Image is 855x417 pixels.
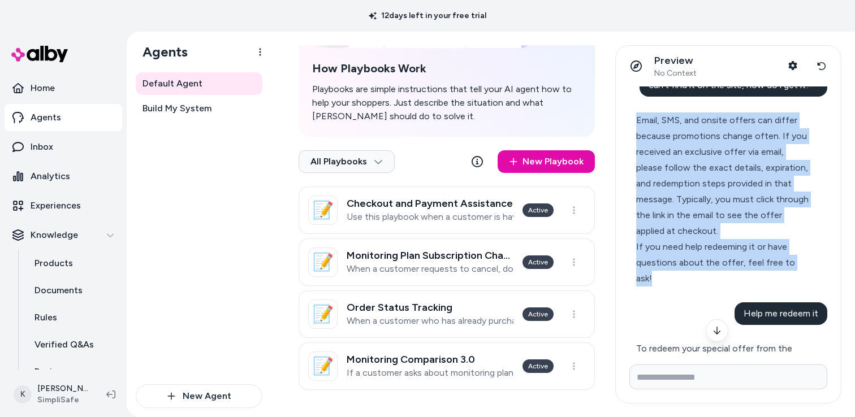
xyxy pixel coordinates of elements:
span: K [14,385,32,403]
a: 📝Checkout and Payment AssistanceUse this playbook when a customer is having trouble completing th... [299,186,595,234]
h1: Agents [133,44,188,60]
a: Inbox [5,133,122,160]
p: Experiences [31,199,81,212]
button: All Playbooks [299,150,395,173]
p: When a customer requests to cancel, downgrade, upgrade, suspend or change their monitoring plan s... [347,263,513,275]
p: 12 days left in your free trial [362,10,493,21]
a: Reviews [23,358,122,385]
p: Verified Q&As [34,338,94,351]
div: Active [522,255,554,269]
div: 📝 [308,351,338,381]
span: SimpliSafe [37,394,88,406]
span: All Playbooks [310,156,383,167]
h3: Monitoring Plan Subscription Change [347,250,513,261]
a: New Playbook [498,150,595,173]
p: Agents [31,111,61,124]
h3: Order Status Tracking [347,302,513,313]
h3: Checkout and Payment Assistance [347,198,513,209]
p: Reviews [34,365,69,379]
span: Help me redeem it [744,308,818,319]
p: Rules [34,311,57,324]
div: If you need help redeeming it or have questions about the offer, feel free to ask! [636,239,811,286]
a: Verified Q&As [23,331,122,358]
div: Active [522,203,554,217]
a: Default Agent [136,72,262,95]
a: 📝Monitoring Comparison 3.0If a customer asks about monitoring plan options, what monitoring plans... [299,342,595,390]
input: Write your prompt here [629,364,827,389]
button: New Agent [136,384,262,408]
p: Analytics [31,170,70,183]
p: Inbox [31,140,53,154]
a: Build My System [136,97,262,120]
a: 📝Order Status TrackingWhen a customer who has already purchased a system wants to track or change... [299,290,595,338]
a: Documents [23,277,122,304]
button: Knowledge [5,221,122,249]
div: Active [522,307,554,321]
button: K[PERSON_NAME]SimpliSafe [7,376,97,412]
p: Playbooks are simple instructions that tell your AI agent how to help your shoppers. Just describ... [312,82,581,123]
div: 📝 [308,299,338,329]
a: Rules [23,304,122,331]
div: Email, SMS, and onsite offers can differ because promotions change often. If you received an excl... [636,112,811,239]
div: 📝 [308,247,338,277]
span: Build My System [142,102,211,115]
a: Analytics [5,163,122,190]
a: Home [5,75,122,102]
p: If a customer asks about monitoring plan options, what monitoring plans are available, or monitor... [347,367,513,379]
span: No Context [654,68,697,79]
a: Experiences [5,192,122,219]
div: Active [522,359,554,373]
p: When a customer who has already purchased a system wants to track or change the status of their e... [347,315,513,327]
div: 📝 [308,196,338,225]
a: 📝Monitoring Plan Subscription ChangeWhen a customer requests to cancel, downgrade, upgrade, suspe... [299,238,595,286]
p: Use this playbook when a customer is having trouble completing the checkout process to purchase t... [347,211,513,223]
p: Products [34,257,73,270]
p: [PERSON_NAME] [37,383,88,394]
img: alby Logo [11,46,68,62]
p: Knowledge [31,228,78,242]
h3: Monitoring Comparison 3.0 [347,354,513,365]
p: Preview [654,54,697,67]
p: Documents [34,284,83,297]
span: Default Agent [142,77,202,90]
p: Home [31,81,55,95]
a: Products [23,250,122,277]
a: Agents [5,104,122,131]
h2: How Playbooks Work [312,62,581,76]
